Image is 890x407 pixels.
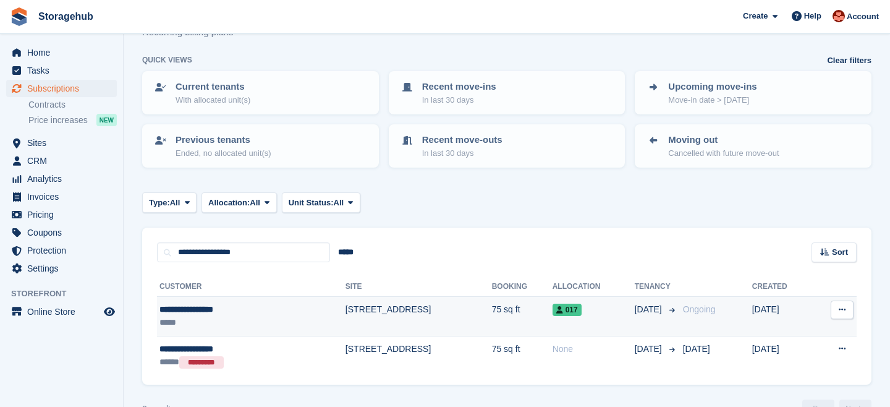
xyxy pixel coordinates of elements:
[143,72,378,113] a: Current tenants With allocated unit(s)
[683,344,710,354] span: [DATE]
[6,303,117,320] a: menu
[27,62,101,79] span: Tasks
[6,242,117,259] a: menu
[6,260,117,277] a: menu
[345,297,492,336] td: [STREET_ADDRESS]
[668,94,756,106] p: Move-in date > [DATE]
[27,303,101,320] span: Online Store
[143,126,378,166] a: Previous tenants Ended, no allocated unit(s)
[752,277,813,297] th: Created
[27,242,101,259] span: Protection
[6,80,117,97] a: menu
[28,114,88,126] span: Price increases
[668,133,779,147] p: Moving out
[176,133,271,147] p: Previous tenants
[668,80,756,94] p: Upcoming move-ins
[668,147,779,160] p: Cancelled with future move-out
[176,94,250,106] p: With allocated unit(s)
[422,147,502,160] p: In last 30 days
[27,170,101,187] span: Analytics
[422,80,496,94] p: Recent move-ins
[250,197,260,209] span: All
[847,11,879,23] span: Account
[27,188,101,205] span: Invoices
[27,134,101,152] span: Sites
[6,188,117,205] a: menu
[10,7,28,26] img: stora-icon-8386f47178a22dfd0bd8f6a31ec36ba5ce8667c1dd55bd0f319d3a0aa187defe.svg
[27,224,101,241] span: Coupons
[142,192,197,213] button: Type: All
[804,10,821,22] span: Help
[345,336,492,375] td: [STREET_ADDRESS]
[6,170,117,187] a: menu
[102,304,117,319] a: Preview store
[743,10,768,22] span: Create
[6,44,117,61] a: menu
[6,134,117,152] a: menu
[492,336,553,375] td: 75 sq ft
[334,197,344,209] span: All
[635,303,664,316] span: [DATE]
[636,126,870,166] a: Moving out Cancelled with future move-out
[390,72,624,113] a: Recent move-ins In last 30 days
[635,277,678,297] th: Tenancy
[345,277,492,297] th: Site
[832,246,848,259] span: Sort
[27,152,101,169] span: CRM
[96,114,117,126] div: NEW
[176,80,250,94] p: Current tenants
[833,10,845,22] img: Nick
[752,336,813,375] td: [DATE]
[6,224,117,241] a: menu
[553,277,635,297] th: Allocation
[636,72,870,113] a: Upcoming move-ins Move-in date > [DATE]
[390,126,624,166] a: Recent move-outs In last 30 days
[6,62,117,79] a: menu
[492,277,553,297] th: Booking
[157,277,345,297] th: Customer
[827,54,871,67] a: Clear filters
[149,197,170,209] span: Type:
[635,343,664,356] span: [DATE]
[553,304,582,316] span: 017
[752,297,813,336] td: [DATE]
[553,343,635,356] div: None
[289,197,334,209] span: Unit Status:
[142,54,192,66] h6: Quick views
[170,197,180,209] span: All
[28,99,117,111] a: Contracts
[683,304,716,314] span: Ongoing
[6,206,117,223] a: menu
[27,206,101,223] span: Pricing
[422,133,502,147] p: Recent move-outs
[11,288,123,300] span: Storefront
[492,297,553,336] td: 75 sq ft
[27,260,101,277] span: Settings
[6,152,117,169] a: menu
[208,197,250,209] span: Allocation:
[282,192,360,213] button: Unit Status: All
[422,94,496,106] p: In last 30 days
[27,80,101,97] span: Subscriptions
[176,147,271,160] p: Ended, no allocated unit(s)
[201,192,277,213] button: Allocation: All
[27,44,101,61] span: Home
[28,113,117,127] a: Price increases NEW
[33,6,98,27] a: Storagehub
